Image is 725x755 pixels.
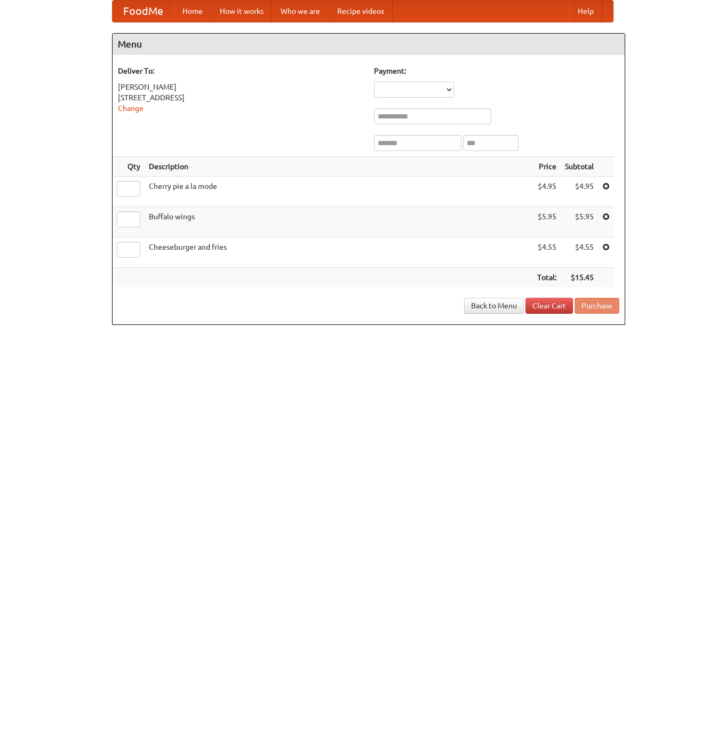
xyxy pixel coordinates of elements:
h5: Deliver To: [118,66,363,76]
td: $4.95 [533,177,561,207]
a: Home [174,1,211,22]
th: $15.45 [561,268,598,288]
th: Description [145,157,533,177]
a: Who we are [272,1,329,22]
a: How it works [211,1,272,22]
td: $4.55 [533,237,561,268]
button: Purchase [575,298,619,314]
td: Cheeseburger and fries [145,237,533,268]
div: [PERSON_NAME] [118,82,363,92]
h4: Menu [113,34,625,55]
td: $4.95 [561,177,598,207]
td: Buffalo wings [145,207,533,237]
th: Qty [113,157,145,177]
a: Help [569,1,602,22]
a: Back to Menu [464,298,524,314]
td: Cherry pie a la mode [145,177,533,207]
h5: Payment: [374,66,619,76]
a: FoodMe [113,1,174,22]
td: $5.95 [533,207,561,237]
a: Change [118,104,144,113]
div: [STREET_ADDRESS] [118,92,363,103]
a: Clear Cart [525,298,573,314]
a: Recipe videos [329,1,393,22]
th: Total: [533,268,561,288]
th: Price [533,157,561,177]
td: $5.95 [561,207,598,237]
td: $4.55 [561,237,598,268]
th: Subtotal [561,157,598,177]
